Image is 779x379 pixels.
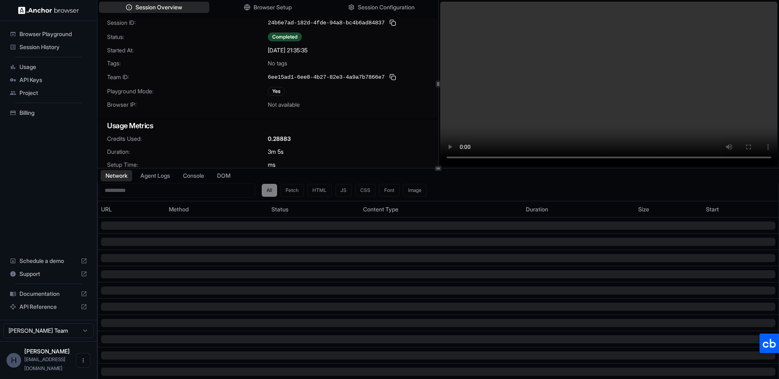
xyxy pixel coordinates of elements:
[6,106,90,119] div: Billing
[6,254,90,267] div: Schedule a demo
[19,303,77,311] span: API Reference
[19,109,87,117] span: Billing
[6,267,90,280] div: Support
[6,60,90,73] div: Usage
[76,353,90,368] button: Open menu
[18,6,79,14] img: Anchor Logo
[6,28,90,41] div: Browser Playground
[6,287,90,300] div: Documentation
[6,86,90,99] div: Project
[19,43,87,51] span: Session History
[19,30,87,38] span: Browser Playground
[19,290,77,298] span: Documentation
[19,257,77,265] span: Schedule a demo
[19,89,87,97] span: Project
[19,270,77,278] span: Support
[19,63,87,71] span: Usage
[6,73,90,86] div: API Keys
[19,76,87,84] span: API Keys
[6,300,90,313] div: API Reference
[24,356,65,371] span: hung@zalos.io
[24,348,70,355] span: Hung Hoang
[6,41,90,54] div: Session History
[6,353,21,368] div: H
